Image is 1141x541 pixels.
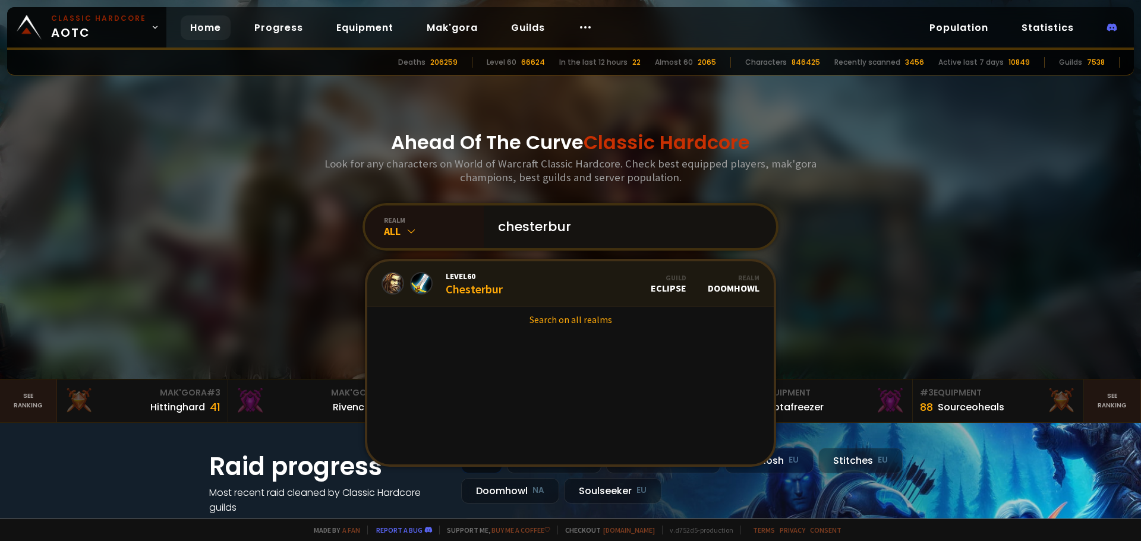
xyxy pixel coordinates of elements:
[64,387,220,399] div: Mak'Gora
[749,387,905,399] div: Equipment
[662,526,733,534] span: v. d752d5 - production
[767,400,824,415] div: Notafreezer
[632,57,641,68] div: 22
[651,273,686,282] div: Guild
[207,387,220,398] span: # 3
[209,448,447,485] h1: Raid progress
[532,485,544,496] small: NA
[342,526,360,534] a: a fan
[745,57,787,68] div: Characters
[708,273,759,294] div: Doomhowl
[753,526,775,534] a: Terms
[789,454,799,466] small: EU
[487,57,516,68] div: Level 60
[491,205,762,248] input: Search a character...
[1059,57,1082,68] div: Guilds
[920,399,933,415] div: 88
[792,57,820,68] div: 846425
[698,57,716,68] div: 2065
[636,485,647,496] small: EU
[521,57,545,68] div: 66624
[1008,57,1030,68] div: 10849
[913,379,1084,422] a: #3Equipment88Sourceoheals
[307,526,360,534] span: Made by
[209,515,286,529] a: See all progress
[57,379,228,422] a: Mak'Gora#3Hittinghard41
[920,387,934,398] span: # 3
[367,261,774,306] a: Level60ChesterburGuildEclipseRealmDoomhowl
[651,273,686,294] div: Eclipse
[834,57,900,68] div: Recently scanned
[938,57,1004,68] div: Active last 7 days
[810,526,841,534] a: Consent
[181,15,231,40] a: Home
[1084,379,1141,422] a: Seeranking
[920,15,998,40] a: Population
[780,526,805,534] a: Privacy
[367,306,774,333] a: Search on all realms
[228,379,399,422] a: Mak'Gora#2Rivench100
[7,7,166,48] a: Classic HardcoreAOTC
[439,526,550,534] span: Support me,
[818,448,903,473] div: Stitches
[210,399,220,415] div: 41
[209,485,447,515] h4: Most recent raid cleaned by Classic Hardcore guilds
[384,224,484,238] div: All
[502,15,554,40] a: Guilds
[564,478,661,504] div: Soulseeker
[655,57,693,68] div: Almost 60
[376,526,423,534] a: Report a bug
[391,128,750,157] h1: Ahead Of The Curve
[905,57,924,68] div: 3456
[245,15,313,40] a: Progress
[1087,57,1105,68] div: 7538
[708,273,759,282] div: Realm
[557,526,655,534] span: Checkout
[150,400,205,415] div: Hittinghard
[417,15,487,40] a: Mak'gora
[725,448,814,473] div: Nek'Rosh
[461,478,559,504] div: Doomhowl
[938,400,1004,415] div: Sourceoheals
[603,526,655,534] a: [DOMAIN_NAME]
[920,387,1076,399] div: Equipment
[491,526,550,534] a: Buy me a coffee
[51,13,146,24] small: Classic Hardcore
[235,387,392,399] div: Mak'Gora
[327,15,403,40] a: Equipment
[430,57,458,68] div: 206259
[446,271,503,281] span: Level 60
[51,13,146,42] span: AOTC
[384,216,484,224] div: realm
[742,379,913,422] a: #2Equipment88Notafreezer
[398,57,425,68] div: Deaths
[559,57,628,68] div: In the last 12 hours
[584,129,750,156] span: Classic Hardcore
[1012,15,1083,40] a: Statistics
[446,271,503,296] div: Chesterbur
[878,454,888,466] small: EU
[320,157,821,184] h3: Look for any characters on World of Warcraft Classic Hardcore. Check best equipped players, mak'g...
[333,400,370,415] div: Rivench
